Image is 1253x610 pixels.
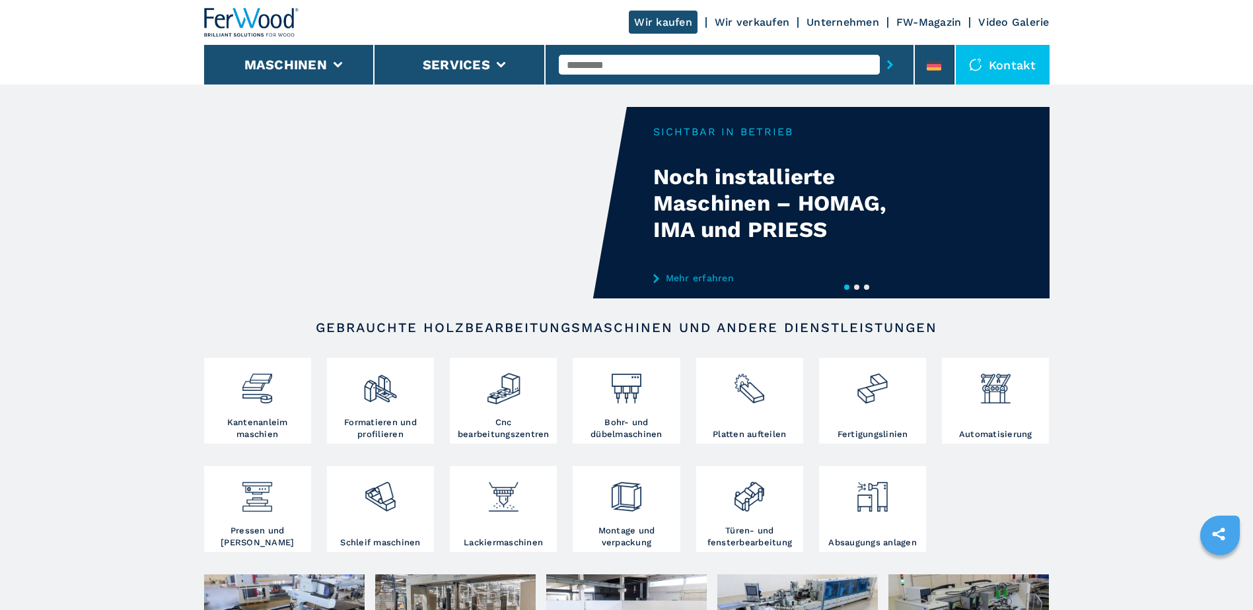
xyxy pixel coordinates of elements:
h3: Türen- und fensterbearbeitung [699,525,800,549]
button: Services [423,57,490,73]
img: Ferwood [204,8,299,37]
a: Lackiermaschinen [450,466,557,552]
a: Automatisierung [942,358,1049,444]
img: aspirazione_1.png [855,469,890,514]
a: Absaugungs anlagen [819,466,926,552]
a: Cnc bearbeitungszentren [450,358,557,444]
a: Montage und verpackung [573,466,680,552]
video: Your browser does not support the video tag. [204,107,627,298]
a: sharethis [1202,518,1235,551]
img: montaggio_imballaggio_2.png [609,469,644,514]
img: bordatrici_1.png [240,361,275,406]
a: Fertigungslinien [819,358,926,444]
a: Formatieren und profilieren [327,358,434,444]
img: squadratrici_2.png [363,361,398,406]
iframe: Chat [1197,551,1243,600]
h3: Cnc bearbeitungszentren [453,417,554,440]
h3: Lackiermaschinen [464,537,543,549]
h3: Platten aufteilen [713,428,786,440]
a: Platten aufteilen [696,358,803,444]
img: levigatrici_2.png [363,469,398,514]
h3: Automatisierung [959,428,1032,440]
h3: Montage und verpackung [576,525,676,549]
button: 1 [844,285,849,290]
button: Maschinen [244,57,327,73]
img: linee_di_produzione_2.png [855,361,890,406]
h3: Formatieren und profilieren [330,417,431,440]
img: sezionatrici_2.png [732,361,767,406]
h2: Gebrauchte Holzbearbeitungsmaschinen und andere Dienstleistungen [246,320,1007,335]
img: automazione.png [978,361,1013,406]
a: Unternehmen [806,16,879,28]
a: Video Galerie [978,16,1049,28]
a: Wir verkaufen [715,16,789,28]
button: submit-button [880,50,900,80]
h3: Bohr- und dübelmaschinen [576,417,676,440]
a: Türen- und fensterbearbeitung [696,466,803,552]
h3: Kantenanleim maschien [207,417,308,440]
a: Bohr- und dübelmaschinen [573,358,680,444]
button: 2 [854,285,859,290]
a: Schleif maschinen [327,466,434,552]
div: Kontakt [956,45,1050,85]
a: Mehr erfahren [653,273,912,283]
h3: Absaugungs anlagen [828,537,917,549]
a: Pressen und [PERSON_NAME] [204,466,311,552]
a: FW-Magazin [896,16,962,28]
img: verniciatura_1.png [486,469,521,514]
h3: Schleif maschinen [340,537,420,549]
h3: Pressen und [PERSON_NAME] [207,525,308,549]
h3: Fertigungslinien [838,428,908,440]
a: Wir kaufen [629,11,698,34]
img: lavorazione_porte_finestre_2.png [732,469,767,514]
a: Kantenanleim maschien [204,358,311,444]
img: pressa-strettoia.png [240,469,275,514]
img: centro_di_lavoro_cnc_2.png [486,361,521,406]
img: Kontakt [969,58,982,71]
button: 3 [864,285,869,290]
img: foratrici_inseritrici_2.png [609,361,644,406]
